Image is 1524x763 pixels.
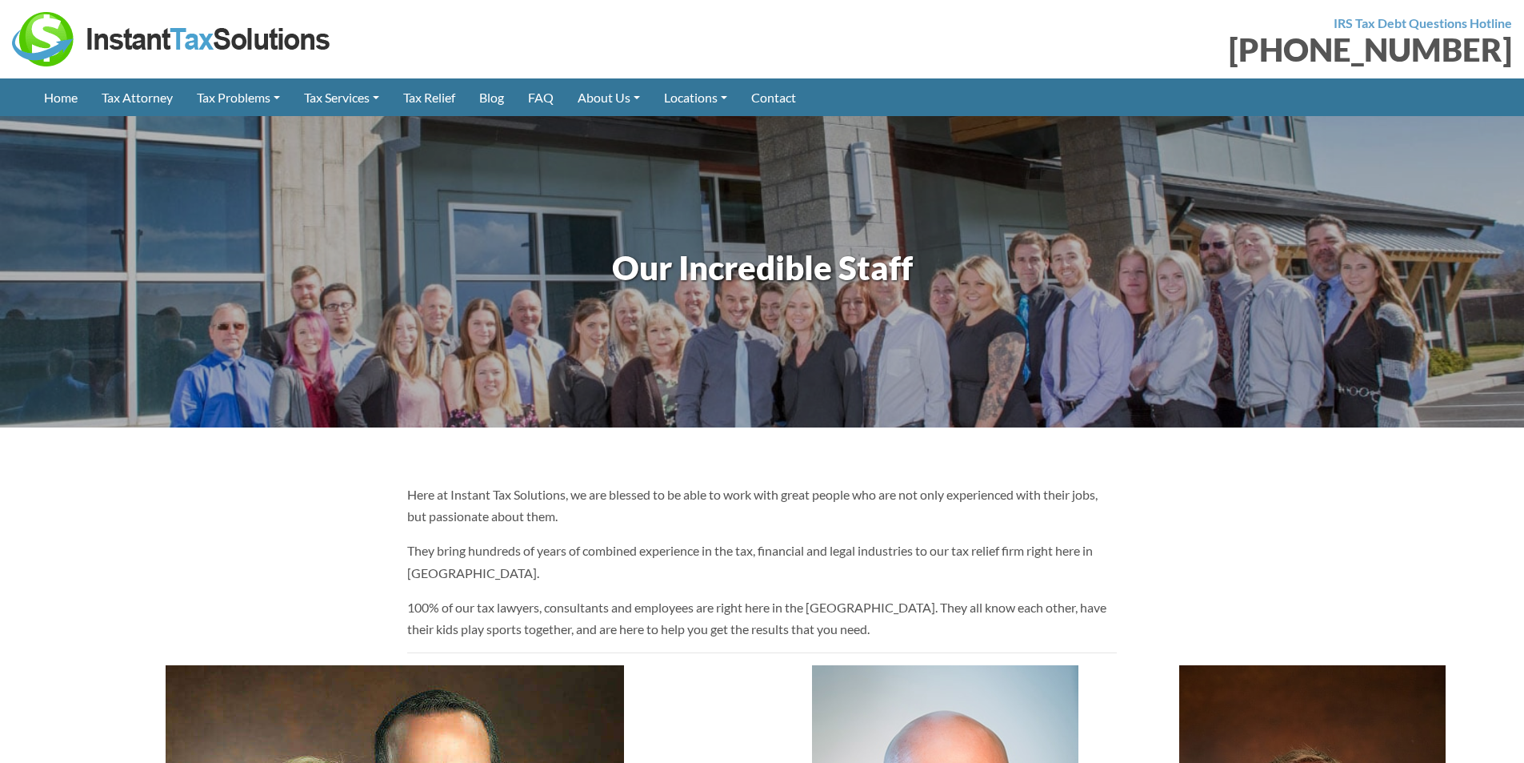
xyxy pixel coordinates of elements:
strong: IRS Tax Debt Questions Hotline [1334,15,1512,30]
a: Tax Relief [391,78,467,116]
a: Home [32,78,90,116]
a: Contact [739,78,808,116]
a: Tax Problems [185,78,292,116]
p: They bring hundreds of years of combined experience in the tax, financial and legal industries to... [407,540,1118,583]
a: Tax Attorney [90,78,185,116]
a: About Us [566,78,652,116]
a: Blog [467,78,516,116]
img: Instant Tax Solutions Logo [12,12,332,66]
p: Here at Instant Tax Solutions, we are blessed to be able to work with great people who are not on... [407,484,1118,527]
a: Instant Tax Solutions Logo [12,30,332,45]
h1: Our Incredible Staff [40,244,1484,291]
a: Tax Services [292,78,391,116]
div: [PHONE_NUMBER] [774,34,1513,66]
a: FAQ [516,78,566,116]
a: Locations [652,78,739,116]
p: 100% of our tax lawyers, consultants and employees are right here in the [GEOGRAPHIC_DATA]. They ... [407,596,1118,640]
